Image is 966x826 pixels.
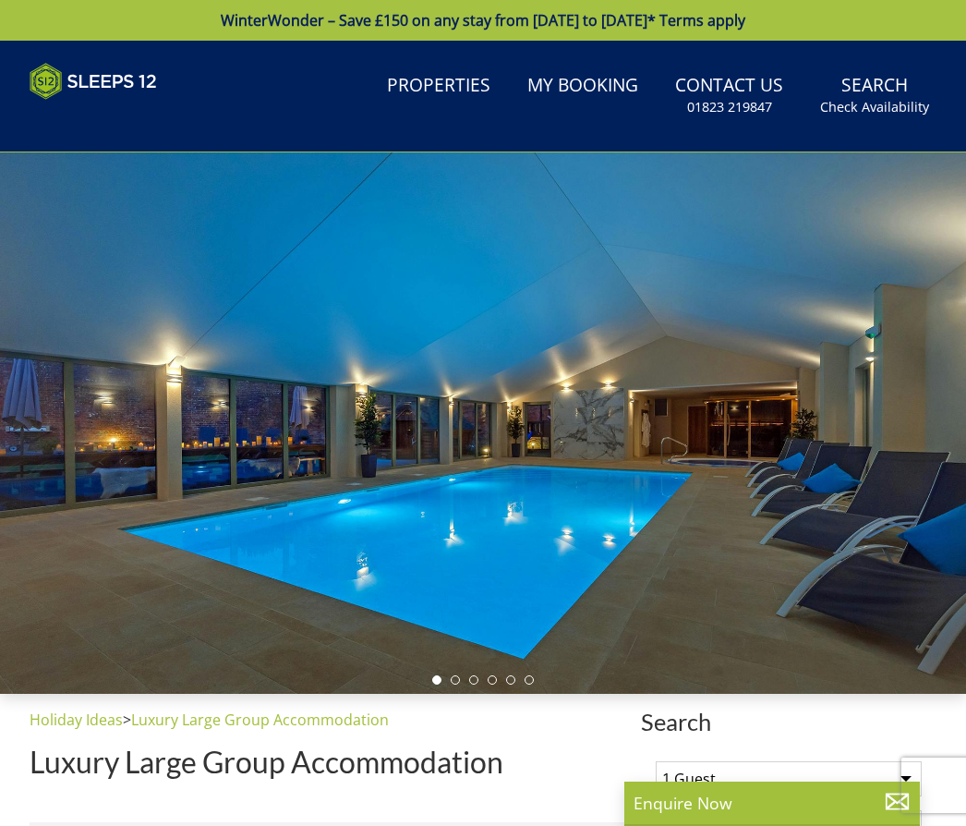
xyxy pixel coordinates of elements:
[30,63,157,100] img: Sleeps 12
[380,66,498,107] a: Properties
[820,98,929,116] small: Check Availability
[30,746,634,778] h1: Luxury Large Group Accommodation
[813,66,936,126] a: SearchCheck Availability
[20,111,214,127] iframe: Customer reviews powered by Trustpilot
[30,710,123,730] a: Holiday Ideas
[641,709,936,735] span: Search
[520,66,646,107] a: My Booking
[131,710,389,730] a: Luxury Large Group Accommodation
[634,791,911,815] p: Enquire Now
[687,98,772,116] small: 01823 219847
[123,710,131,730] span: >
[668,66,791,126] a: Contact Us01823 219847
